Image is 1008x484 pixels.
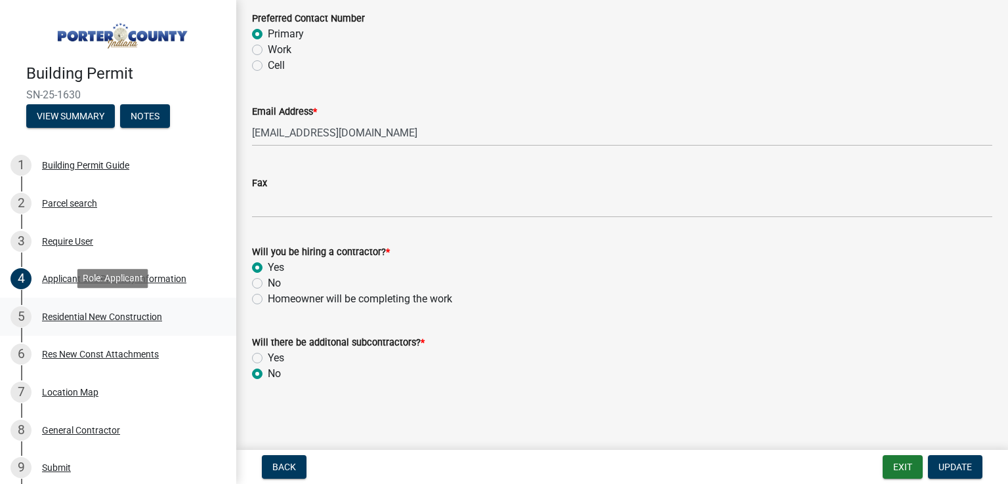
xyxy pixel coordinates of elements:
wm-modal-confirm: Notes [120,111,170,122]
div: Residential New Construction [42,312,162,321]
wm-modal-confirm: Summary [26,111,115,122]
label: No [268,366,281,382]
div: 7 [10,382,31,403]
div: 9 [10,457,31,478]
label: Email Address [252,108,317,117]
div: Applicant and Property Information [42,274,186,283]
span: SN-25-1630 [26,89,210,101]
label: Cell [268,58,285,73]
div: 3 [10,231,31,252]
div: Res New Const Attachments [42,350,159,359]
div: 4 [10,268,31,289]
button: Exit [883,455,923,479]
label: Fax [252,179,267,188]
img: Porter County, Indiana [26,14,215,50]
div: 1 [10,155,31,176]
div: General Contractor [42,426,120,435]
label: Primary [268,26,304,42]
button: View Summary [26,104,115,128]
label: Homeowner will be completing the work [268,291,452,307]
label: Preferred Contact Number [252,14,365,24]
div: Role: Applicant [77,269,148,288]
span: Back [272,462,296,472]
div: Submit [42,463,71,472]
div: Require User [42,237,93,246]
label: Yes [268,260,284,275]
div: Building Permit Guide [42,161,129,170]
label: Yes [268,350,284,366]
button: Update [928,455,982,479]
span: Update [938,462,972,472]
div: 2 [10,193,31,214]
h4: Building Permit [26,64,226,83]
label: Will there be additonal subcontractors? [252,338,425,348]
div: 6 [10,344,31,365]
div: 8 [10,420,31,441]
div: Location Map [42,388,98,397]
label: No [268,275,281,291]
div: Parcel search [42,199,97,208]
div: 5 [10,306,31,327]
label: Work [268,42,291,58]
button: Back [262,455,306,479]
label: Will you be hiring a contractor? [252,248,390,257]
button: Notes [120,104,170,128]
